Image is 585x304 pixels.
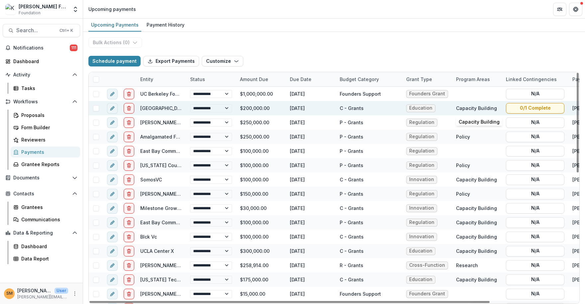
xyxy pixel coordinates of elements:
div: Grant Type [402,76,436,83]
div: $100,000.00 [236,215,286,230]
div: C - Grants [340,233,364,240]
a: Blck Vc [140,234,157,240]
div: Dashboard [13,58,75,65]
a: [PERSON_NAME] Foundation for Public Education [140,120,254,125]
div: Budget Category [336,72,402,86]
button: delete [124,117,134,128]
div: Founders Support [340,90,381,97]
button: delete [124,274,134,285]
a: Tasks [11,83,80,94]
span: Innovation [409,177,434,182]
div: [DATE] [286,201,336,215]
span: Search... [16,27,56,34]
a: Form Builder [11,122,80,133]
div: Linked Contingencies [502,72,568,86]
div: [DATE] [286,130,336,144]
button: Open Activity [3,69,80,80]
div: [DATE] [286,172,336,187]
div: P - Grants [340,133,363,140]
span: Regulation [409,162,434,168]
div: C - Grants [340,205,364,212]
div: P - Grants [340,219,363,226]
span: Innovation [409,205,434,211]
div: [DATE] [286,287,336,301]
div: Grant Type [402,72,452,86]
a: UC Berkeley Foundation - Gift Services, UDAR [140,91,246,97]
div: Due Date [286,72,336,86]
button: edit [107,146,118,156]
button: N/A [506,117,564,128]
button: delete [124,217,134,228]
span: Activity [13,72,69,78]
div: Tasks [21,85,75,92]
span: Founders Grant [409,291,445,297]
div: [DATE] [286,87,336,101]
div: Founders Support [340,290,381,297]
button: delete [124,232,134,242]
div: Policy [456,162,470,169]
button: Export Payments [143,56,199,66]
span: Founders Grant [409,91,445,97]
button: edit [107,260,118,271]
div: Payment History [144,20,187,30]
button: delete [124,89,134,99]
div: Program Areas [452,72,502,86]
nav: breadcrumb [86,4,139,14]
div: Proposals [21,112,75,119]
div: Status [186,72,236,86]
div: Capacity Building [456,219,497,226]
button: edit [107,132,118,142]
a: Payment History [144,19,187,32]
button: edit [107,217,118,228]
div: Capacity Building [456,233,497,240]
button: delete [124,289,134,299]
div: $1,000,000.00 [236,87,286,101]
div: $100,000.00 [236,172,286,187]
a: [US_STATE] Council On Science And Technology [140,162,253,168]
a: Upcoming Payments [88,19,141,32]
div: $100,000.00 [236,158,286,172]
button: N/A [506,146,564,156]
button: N/A [506,160,564,171]
div: Amount Due [236,72,286,86]
span: Education [409,105,432,111]
button: Open Workflows [3,96,80,107]
button: edit [107,246,118,256]
div: Entity [136,72,186,86]
a: Reviewers [11,134,80,145]
button: N/A [506,203,564,214]
button: edit [107,117,118,128]
button: Bulk Actions (0) [88,37,142,48]
button: N/A [506,174,564,185]
button: Open entity switcher [71,3,80,16]
div: [DATE] [286,144,336,158]
span: Regulation [409,148,434,154]
div: Status [186,76,209,83]
div: Grantee Reports [21,161,75,168]
button: edit [107,189,118,199]
div: $100,000.00 [236,230,286,244]
div: Reviewers [21,136,75,143]
span: Data & Reporting [13,230,69,236]
button: Open Contacts [3,188,80,199]
a: [US_STATE] Tech Foundation, Inc [140,277,217,282]
a: SomosVC [140,177,162,182]
div: P - Grants [340,119,363,126]
button: edit [107,89,118,99]
div: [DATE] [286,187,336,201]
span: Innovation [409,234,434,240]
div: Capacity Building [456,176,497,183]
div: [DATE] [286,101,336,115]
a: Dashboard [3,56,80,67]
button: N/A [506,189,564,199]
button: edit [107,274,118,285]
button: Customize [202,56,243,66]
div: [DATE] [286,230,336,244]
div: $150,000.00 [236,187,286,201]
span: Regulation [409,220,434,225]
a: East Bay Community Foundation [140,148,215,154]
div: Amount Due [236,76,272,83]
div: Ctrl + K [58,27,74,34]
